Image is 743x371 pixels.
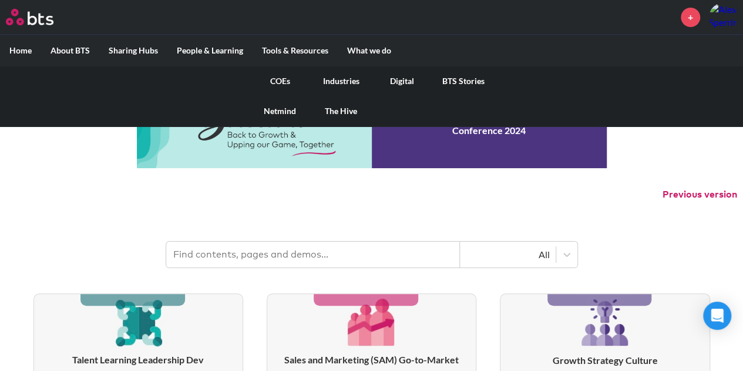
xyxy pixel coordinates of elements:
[167,35,253,66] label: People & Learning
[500,354,709,367] h3: Growth Strategy Culture
[344,294,399,350] img: [object Object]
[6,9,53,25] img: BTS Logo
[577,294,633,350] img: [object Object]
[338,35,401,66] label: What we do
[166,242,460,268] input: Find contents, pages and demos...
[466,248,550,261] div: All
[34,353,243,366] h3: Talent Learning Leadership Dev
[663,188,737,201] button: Previous version
[253,35,338,66] label: Tools & Resources
[6,9,75,25] a: Go home
[703,302,731,330] div: Open Intercom Messenger
[110,294,166,350] img: [object Object]
[41,35,99,66] label: About BTS
[681,8,700,27] a: +
[709,3,737,31] a: Profile
[99,35,167,66] label: Sharing Hubs
[709,3,737,31] img: Alex Sperrin
[267,353,476,366] h3: Sales and Marketing (SAM) Go-to-Market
